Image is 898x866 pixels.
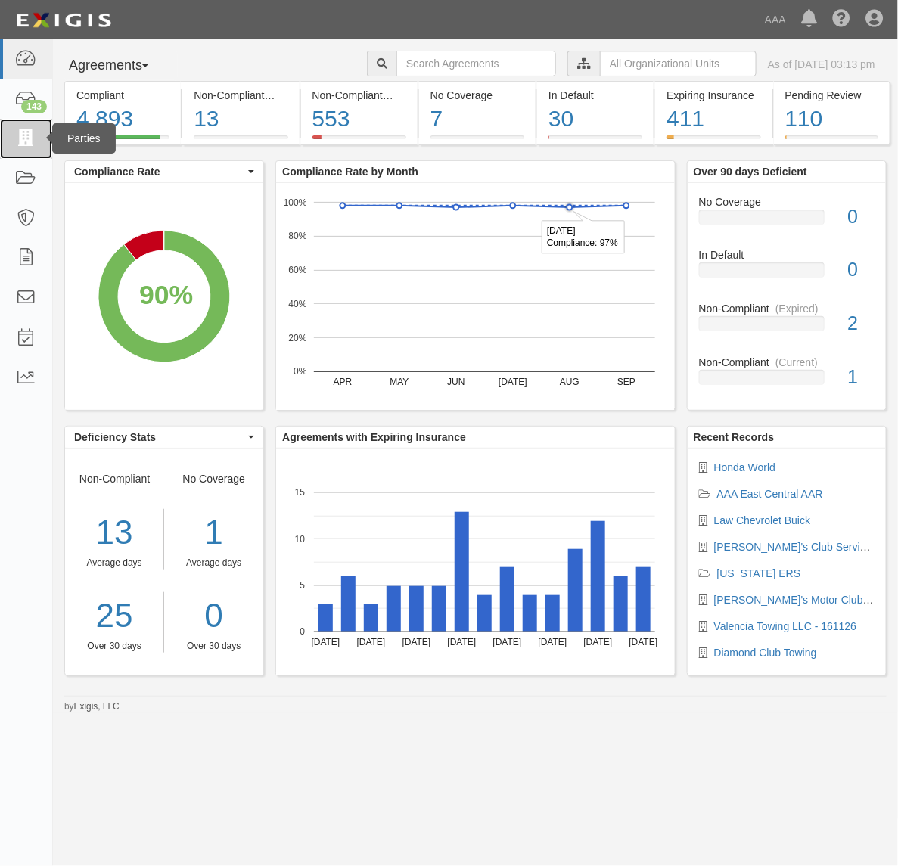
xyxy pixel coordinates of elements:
svg: A chart. [65,183,263,410]
a: AAA [757,5,794,35]
div: Average days [65,557,163,570]
a: AAA East Central AAR [717,488,823,500]
div: No Coverage [164,471,263,653]
a: Pending Review110 [774,135,890,147]
a: Exigis, LLC [74,701,120,712]
b: Recent Records [694,431,775,443]
div: (Expired) [775,301,819,316]
a: Non-Compliant(Expired)553 [301,135,418,147]
div: 1 [836,364,886,391]
a: 25 [65,592,163,640]
img: logo-5460c22ac91f19d4615b14bd174203de0afe785f0fc80cf4dbbc73dc1793850b.png [11,7,116,34]
text: [DATE] [584,637,613,647]
a: 0 [176,592,252,640]
div: 553 [312,103,406,135]
div: 1 [176,509,252,557]
text: 0% [294,366,307,377]
text: APR [334,377,353,387]
div: Non-Compliant [65,471,164,653]
text: [DATE] [312,637,340,647]
div: 143 [21,100,47,113]
text: 40% [289,299,307,309]
a: Expiring Insurance411 [655,135,772,147]
input: Search Agreements [396,51,556,76]
text: [DATE] [357,637,386,647]
text: 5 [300,580,306,591]
text: 20% [289,333,307,343]
div: Non-Compliant [688,301,886,316]
div: As of [DATE] 03:13 pm [768,57,875,72]
b: Compliance Rate by Month [282,166,418,178]
div: In Default [688,247,886,262]
svg: A chart. [276,449,674,675]
div: Parties [52,123,116,154]
span: Deficiency Stats [74,430,244,445]
div: Over 30 days [176,640,252,653]
div: Non-Compliant [688,355,886,370]
a: No Coverage7 [419,135,536,147]
text: [DATE] [493,637,522,647]
div: 90% [139,276,193,315]
div: 13 [65,509,163,557]
text: AUG [560,377,580,387]
div: 7 [430,103,524,135]
div: Non-Compliant (Current) [194,88,287,103]
div: 4,893 [76,103,169,135]
text: [DATE] [539,637,567,647]
text: [DATE] [402,637,431,647]
a: Non-Compliant(Current)1 [699,355,875,397]
div: 13 [194,103,287,135]
div: (Current) [775,355,818,370]
span: Compliance Rate [74,164,244,179]
a: In Default30 [537,135,654,147]
i: Help Center - Complianz [832,11,850,29]
div: 110 [785,103,878,135]
div: Average days [176,557,252,570]
div: Non-Compliant (Expired) [312,88,406,103]
a: Diamond Club Towing [714,647,817,659]
button: Deficiency Stats [65,427,263,448]
div: 30 [548,103,642,135]
div: 2 [836,310,886,337]
text: 10 [295,534,306,545]
button: Agreements [64,51,178,81]
div: Over 30 days [65,640,163,653]
text: [DATE] [499,377,527,387]
a: [US_STATE] ERS [717,567,801,579]
text: [DATE] [629,637,658,647]
b: Over 90 days Deficient [694,166,807,178]
a: No Coverage0 [699,194,875,248]
b: Agreements with Expiring Insurance [282,431,466,443]
text: 0 [300,626,306,637]
a: Non-Compliant(Expired)2 [699,301,875,355]
text: 80% [289,231,307,241]
div: Pending Review [785,88,878,103]
a: Non-Compliant(Current)13 [182,135,299,147]
a: Law Chevrolet Buick [714,514,811,526]
div: In Default [548,88,642,103]
text: [DATE] [547,225,576,236]
div: Compliant [76,88,169,103]
a: Honda World [714,461,775,473]
text: 60% [289,265,307,275]
a: In Default0 [699,247,875,301]
div: 0 [836,203,886,231]
a: Valencia Towing LLC - 161126 [714,620,857,632]
div: No Coverage [430,88,524,103]
div: 411 [667,103,760,135]
text: SEP [617,377,635,387]
text: 15 [295,487,306,498]
div: No Coverage [688,194,886,210]
text: JUN [448,377,465,387]
input: All Organizational Units [600,51,757,76]
svg: A chart. [276,183,674,410]
button: Compliance Rate [65,161,263,182]
text: Compliance: 97% [547,237,618,248]
text: 100% [284,197,307,207]
div: Expiring Insurance [667,88,760,103]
